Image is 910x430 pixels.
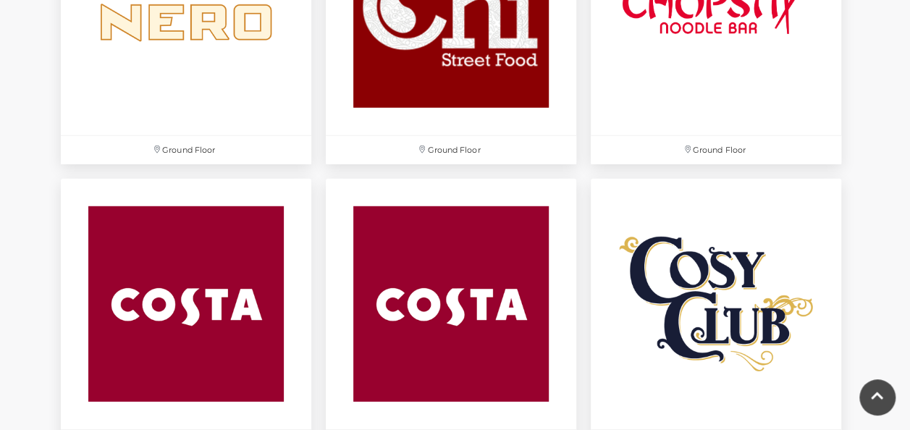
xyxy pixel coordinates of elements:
p: Ground Floor [591,136,841,164]
p: Ground Floor [326,136,576,164]
p: Ground Floor [61,136,311,164]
